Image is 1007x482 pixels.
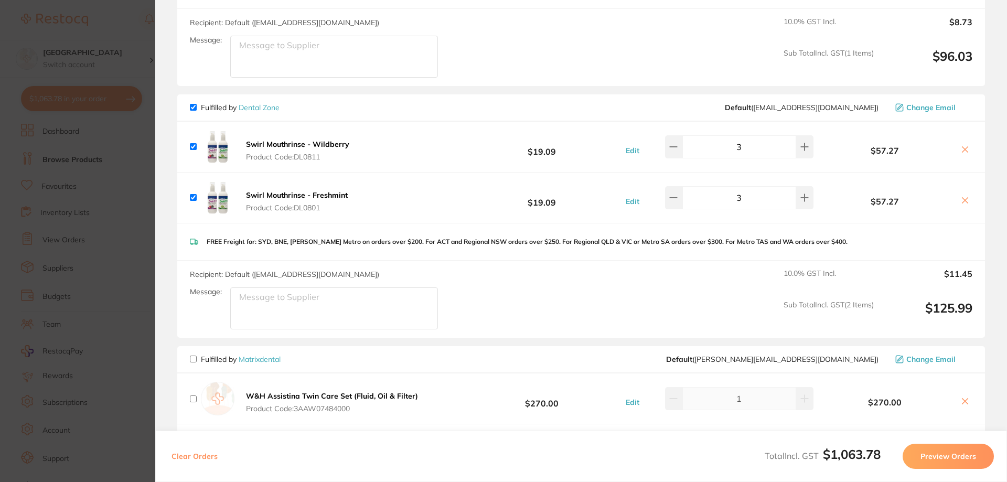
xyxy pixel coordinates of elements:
[207,238,848,245] p: FREE Freight for: SYD, BNE, [PERSON_NAME] Metro on orders over $200. For ACT and Regional NSW ord...
[201,181,234,215] img: bjFuOWtsNA
[725,103,751,112] b: Default
[190,270,379,279] span: Recipient: Default ( [EMAIL_ADDRESS][DOMAIN_NAME] )
[246,153,349,161] span: Product Code: DL0811
[906,103,956,112] span: Change Email
[892,103,972,112] button: Change Email
[823,446,881,462] b: $1,063.78
[243,140,352,162] button: Swirl Mouthrinse - Wildberry Product Code:DL0811
[190,36,222,45] label: Message:
[201,355,281,363] p: Fulfilled by
[201,130,234,164] img: OG5sbm01YQ
[882,49,972,78] output: $96.03
[882,17,972,40] output: $8.73
[882,301,972,329] output: $125.99
[816,146,954,155] b: $57.27
[623,398,642,407] button: Edit
[239,103,280,112] a: Dental Zone
[246,203,348,212] span: Product Code: DL0801
[246,404,418,413] span: Product Code: 3AAW07484000
[623,146,642,155] button: Edit
[464,389,620,409] b: $270.00
[246,140,349,149] b: Swirl Mouthrinse - Wildberry
[816,197,954,206] b: $57.27
[666,355,879,363] span: peter@matrixdental.com.au
[246,391,418,401] b: W&H Assistina Twin Care Set (Fluid, Oil & Filter)
[190,287,222,296] label: Message:
[201,103,280,112] p: Fulfilled by
[246,190,348,200] b: Swirl Mouthrinse - Freshmint
[666,355,692,364] b: Default
[892,355,972,364] button: Change Email
[784,49,874,78] span: Sub Total Incl. GST ( 1 Items)
[906,355,956,363] span: Change Email
[784,17,874,40] span: 10.0 % GST Incl.
[464,137,620,156] b: $19.09
[765,451,881,461] span: Total Incl. GST
[816,398,954,407] b: $270.00
[243,391,421,413] button: W&H Assistina Twin Care Set (Fluid, Oil & Filter) Product Code:3AAW07484000
[903,444,994,469] button: Preview Orders
[239,355,281,364] a: Matrixdental
[784,301,874,329] span: Sub Total Incl. GST ( 2 Items)
[882,269,972,292] output: $11.45
[725,103,879,112] span: hello@dentalzone.com.au
[464,188,620,207] b: $19.09
[190,18,379,27] span: Recipient: Default ( [EMAIL_ADDRESS][DOMAIN_NAME] )
[201,382,234,415] img: empty.jpg
[243,190,351,212] button: Swirl Mouthrinse - Freshmint Product Code:DL0801
[623,197,642,206] button: Edit
[168,444,221,469] button: Clear Orders
[784,269,874,292] span: 10.0 % GST Incl.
